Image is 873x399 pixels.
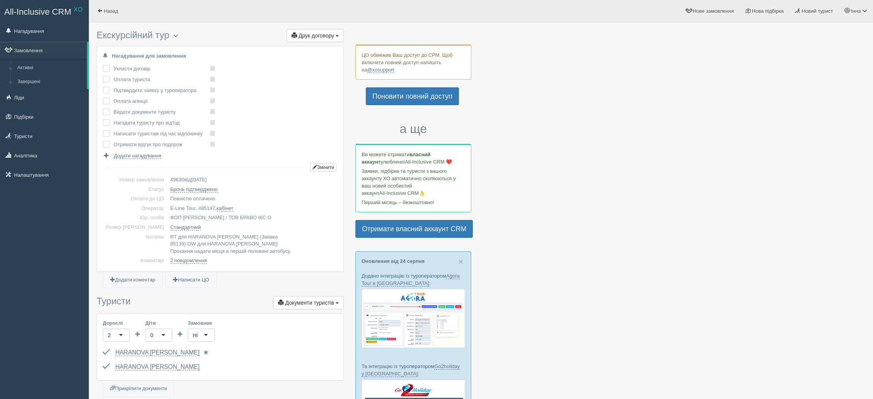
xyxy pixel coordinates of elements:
span: 49630 [170,177,184,182]
label: Дорослі [103,319,130,327]
td: Отримати відгук про подорож [114,139,210,150]
td: Розмір [PERSON_NAME] [103,223,167,232]
a: Додати нагадування [103,152,161,159]
p: Та інтеграцію із туроператором : [362,363,465,377]
td: RT для HARANOVA [PERSON_NAME] (Заявка 85139) OW для HARANOVA [PERSON_NAME] Прохання надати місця ... [167,232,338,256]
td: ФОП [PERSON_NAME] / ТОВ БРАВО ІКС О [167,213,338,223]
a: Поновити повний доступ [366,87,459,105]
td: Юр. особа [103,213,167,223]
a: Бронь підтверджено [170,186,218,193]
b: Нагадування для замовлення [112,53,186,59]
label: Діти [145,319,172,327]
td: Укласти договір [114,63,210,74]
p: Заявки, підбірки та туристи з вашого аккаунту ХО автоматично скопіюються у ваш новий особистий ак... [362,167,465,197]
h3: Екскурсійний тур [97,30,344,42]
td: Нагадати туристу про від'їзд [114,118,210,128]
span: Нове замовлення [693,8,734,14]
span: Документи туристів [285,300,334,306]
sup: XO [74,6,83,13]
span: Нова підбірка [752,8,784,14]
span: All-Inclusive CRM [4,7,71,17]
a: Написати ЦО [166,272,216,288]
span: Назад [104,8,118,14]
a: @xosupport [367,67,394,73]
p: Ви можете отримати улюбленої [362,151,465,165]
p: Перший місяць – безкоштовно! [362,199,465,206]
span: Інна [851,8,861,14]
label: Замовник [188,319,215,327]
td: Оператор [103,204,167,213]
span: Додати нагадування [114,153,161,159]
div: Ні [193,331,198,339]
a: Завершені [14,75,87,89]
a: HARANOVA [PERSON_NAME] [115,363,199,370]
span: × [459,257,463,266]
td: Повністю оплачено [167,194,338,204]
h3: а ще [355,122,471,136]
td: Написати туристам під час відпочинку [114,128,210,139]
img: agora-tour-%D0%B7%D0%B0%D1%8F%D0%B2%D0%BA%D0%B8-%D1%81%D1%80%D0%BC-%D0%B4%D0%BB%D1%8F-%D1%82%D1%8... [362,289,465,348]
button: Друк договору [287,29,344,42]
a: Активні [14,61,87,75]
a: Стандартний [170,224,201,230]
div: 0 [150,331,153,339]
td: від [167,175,338,185]
a: Додати коментар [103,272,162,288]
a: All-Inclusive CRM XO [0,0,88,22]
p: Додано інтеграцію із туроператором : [362,272,465,287]
span: Друк договору [299,32,334,39]
div: ЦО обмежив Ваш доступ до СРМ. Щоб включити повний доступ напишіть на [355,44,471,80]
a: Оновлення від 24 серпня [362,258,425,264]
a: HARANOVA [PERSON_NAME] [115,349,199,356]
td: Статус [103,185,167,194]
button: Close [459,257,463,266]
a: Прикріпити документи [103,381,174,397]
a: Agora Tour в [GEOGRAPHIC_DATA] [362,273,460,286]
b: власний аккаунт [362,152,431,165]
a: кабінет [217,205,233,211]
a: Отримати власний аккаунт CRM [355,220,473,238]
span: [DATE] [191,177,207,182]
td: Номер замовлення [103,175,167,185]
td: E-Line Tour, # , [167,204,338,213]
h3: Туристи [97,296,344,309]
span: Новий турист [802,8,833,14]
td: Оплата агенції [114,96,210,107]
span: All-Inclusive CRM ❤️ [405,159,452,165]
button: Змінити [310,163,336,172]
td: Оплата туриста [114,74,210,85]
span: All-Inclusive CRM👌 [379,190,425,196]
a: 2 повідомлення [170,257,207,264]
td: Нотатки [103,232,167,256]
div: 2 [108,331,111,339]
td: Коментарі [103,256,167,266]
td: Видати документи туристу [114,107,210,118]
td: Підтвердити заявку у туроператора [114,85,210,96]
td: Оплати до ЦО [103,194,167,204]
button: Документи туристів [273,296,344,309]
span: 85147 [201,205,215,211]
